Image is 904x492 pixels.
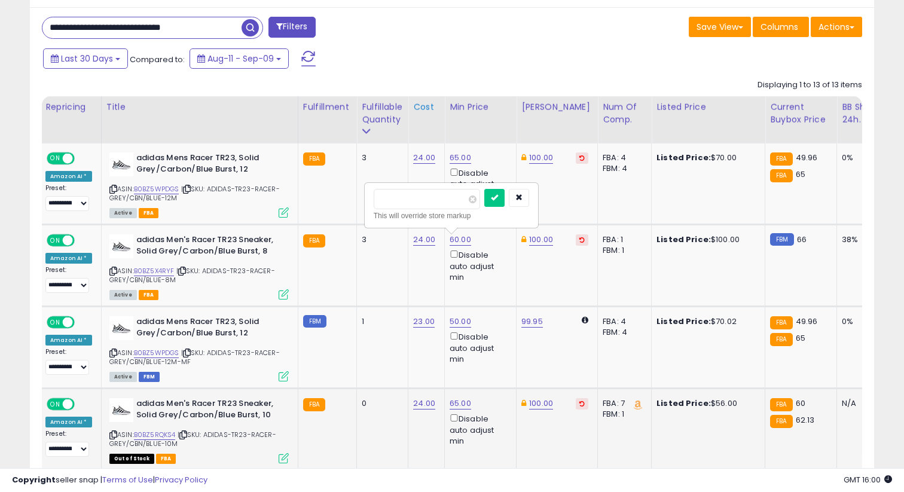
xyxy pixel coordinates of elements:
[656,398,711,409] b: Listed Price:
[770,152,792,166] small: FBA
[362,234,399,245] div: 3
[45,171,92,182] div: Amazon AI *
[796,152,818,163] span: 49.96
[136,234,282,259] b: adidas Men's Racer TR23 Sneaker, Solid Grey/Carbon/Blue Burst, 8
[603,152,642,163] div: FBA: 4
[413,398,435,410] a: 24.00
[303,152,325,166] small: FBA
[109,234,133,258] img: 31CbD3tr8GL._SL40_.jpg
[844,474,892,485] span: 2025-10-11 16:00 GMT
[106,101,293,114] div: Title
[656,234,756,245] div: $100.00
[362,316,399,327] div: 1
[770,101,832,126] div: Current Buybox Price
[770,316,792,329] small: FBA
[45,335,92,346] div: Amazon AI *
[797,234,807,245] span: 66
[109,454,154,464] span: All listings that are currently out of stock and unavailable for purchase on Amazon
[450,234,471,246] a: 60.00
[139,208,159,218] span: FBA
[796,414,815,426] span: 62.13
[134,430,176,440] a: B0BZ5RQKS4
[73,399,92,410] span: OFF
[109,152,289,216] div: ASIN:
[43,48,128,69] button: Last 30 Days
[529,152,553,164] a: 100.00
[134,266,175,276] a: B0BZ5X4RYF
[761,21,798,33] span: Columns
[109,398,133,422] img: 31CbD3tr8GL._SL40_.jpg
[450,101,511,114] div: Min Price
[109,348,280,366] span: | SKU: ADIDAS-TR23-RACER-GREY/CBN/BLUE-12M-MF
[109,290,137,300] span: All listings currently available for purchase on Amazon
[603,245,642,256] div: FBM: 1
[136,316,282,341] b: adidas Mens Racer TR23, Solid Grey/Carbon/Blue Burst, 12
[450,152,471,164] a: 65.00
[134,348,179,358] a: B0BZ5WPDGS
[155,474,207,485] a: Privacy Policy
[796,332,805,344] span: 65
[842,234,881,245] div: 38%
[109,372,137,382] span: All listings currently available for purchase on Amazon
[12,475,207,486] div: seller snap | |
[770,169,792,182] small: FBA
[796,398,805,409] span: 60
[521,399,526,407] i: This overrides the store level Dynamic Max Price for this listing
[130,54,185,65] span: Compared to:
[73,236,92,246] span: OFF
[656,316,711,327] b: Listed Price:
[603,316,642,327] div: FBA: 4
[413,101,439,114] div: Cost
[450,248,507,283] div: Disable auto adjust min
[48,317,63,328] span: ON
[770,398,792,411] small: FBA
[48,399,63,410] span: ON
[656,152,756,163] div: $70.00
[45,253,92,264] div: Amazon AI *
[374,210,529,222] div: This will override store markup
[45,348,92,375] div: Preset:
[45,184,92,211] div: Preset:
[303,234,325,247] small: FBA
[109,184,280,202] span: | SKU: ADIDAS-TR23-RACER-GREY/CBN/BLUE-12M
[207,53,274,65] span: Aug-11 - Sep-09
[603,234,642,245] div: FBA: 1
[109,316,289,380] div: ASIN:
[450,412,507,447] div: Disable auto adjust min
[603,409,642,420] div: FBM: 1
[109,234,289,298] div: ASIN:
[109,398,289,462] div: ASIN:
[450,398,471,410] a: 65.00
[73,154,92,164] span: OFF
[45,266,92,293] div: Preset:
[362,101,403,126] div: Fulfillable Quantity
[109,266,275,284] span: | SKU: ADIDAS-TR23-RACER-GREY/CBN/BLUE-8M
[156,454,176,464] span: FBA
[413,316,435,328] a: 23.00
[109,152,133,176] img: 31CbD3tr8GL._SL40_.jpg
[303,315,326,328] small: FBM
[842,152,881,163] div: 0%
[362,398,399,409] div: 0
[842,398,881,409] div: N/A
[48,236,63,246] span: ON
[770,233,793,246] small: FBM
[136,398,282,423] b: adidas Men's Racer TR23 Sneaker, Solid Grey/Carbon/Blue Burst, 10
[73,317,92,328] span: OFF
[413,152,435,164] a: 24.00
[134,184,179,194] a: B0BZ5WPDGS
[656,101,760,114] div: Listed Price
[109,430,276,448] span: | SKU: ADIDAS-TR23-RACER-GREY/CBN/BLUE-10M
[45,417,92,427] div: Amazon AI *
[139,290,159,300] span: FBA
[102,474,153,485] a: Terms of Use
[579,401,585,407] i: Revert to store-level Dynamic Max Price
[811,17,862,37] button: Actions
[303,398,325,411] small: FBA
[48,154,63,164] span: ON
[109,208,137,218] span: All listings currently available for purchase on Amazon
[603,101,646,126] div: Num of Comp.
[45,430,92,457] div: Preset:
[529,398,553,410] a: 100.00
[529,234,553,246] a: 100.00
